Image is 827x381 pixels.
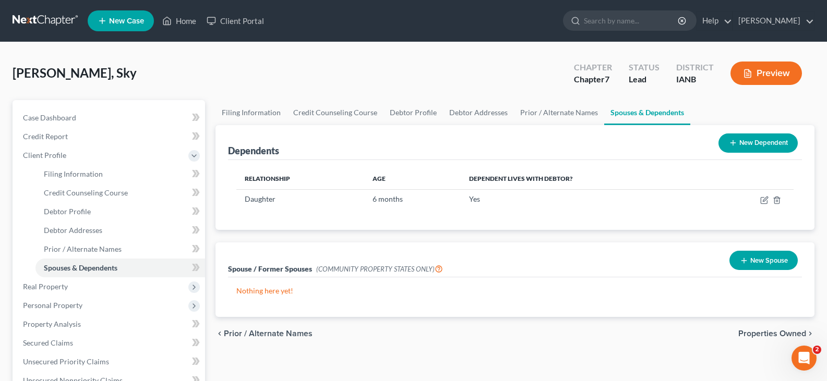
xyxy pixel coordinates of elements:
span: Prior / Alternate Names [224,329,313,338]
div: Chapter [574,73,612,85]
a: Credit Counseling Course [35,183,205,202]
a: Client Portal [201,11,269,30]
span: Client Profile [23,151,66,159]
span: New Case [109,17,144,25]
a: Credit Counseling Course [287,100,383,125]
i: chevron_right [806,329,814,338]
a: Debtor Addresses [443,100,514,125]
th: Age [364,168,461,189]
button: Preview [730,62,802,85]
span: Credit Report [23,132,68,141]
a: Spouses & Dependents [604,100,690,125]
div: Lead [629,73,660,85]
span: Prior / Alternate Names [44,244,122,253]
th: Relationship [236,168,364,189]
a: Property Analysis [15,315,205,334]
a: Unsecured Priority Claims [15,352,205,371]
span: Spouse / Former Spouses [228,264,312,273]
span: Real Property [23,282,68,291]
div: Status [629,62,660,73]
span: Debtor Addresses [44,226,102,235]
a: Filing Information [215,100,287,125]
button: Properties Owned chevron_right [738,329,814,338]
span: Secured Claims [23,338,73,347]
span: (COMMUNITY PROPERTY STATES ONLY) [316,265,443,273]
button: New Spouse [729,251,798,270]
td: Yes [461,189,708,209]
a: Spouses & Dependents [35,259,205,277]
a: Prior / Alternate Names [514,100,604,125]
div: District [676,62,714,73]
span: Filing Information [44,169,103,178]
span: Case Dashboard [23,113,76,122]
i: chevron_left [215,329,224,338]
span: Credit Counseling Course [44,188,128,197]
span: Property Analysis [23,319,81,328]
div: IANB [676,73,714,85]
td: 6 months [364,189,461,209]
div: Dependents [228,144,279,157]
button: chevron_left Prior / Alternate Names [215,329,313,338]
iframe: Intercom live chat [792,346,817,371]
a: Filing Information [35,165,205,183]
p: Nothing here yet! [236,286,794,296]
div: Chapter [574,62,612,73]
a: Debtor Profile [35,202,205,221]
a: Credit Report [15,127,205,146]
span: 2 [813,346,821,354]
span: Unsecured Priority Claims [23,357,109,366]
a: Debtor Addresses [35,221,205,240]
a: Help [697,11,732,30]
a: [PERSON_NAME] [733,11,814,30]
a: Case Dashboard [15,108,205,127]
span: Properties Owned [738,329,806,338]
button: New Dependent [718,133,798,153]
span: Personal Property [23,301,82,310]
a: Prior / Alternate Names [35,240,205,259]
span: Debtor Profile [44,207,91,216]
span: Spouses & Dependents [44,263,117,272]
th: Dependent lives with debtor? [461,168,708,189]
input: Search by name... [584,11,679,30]
a: Secured Claims [15,334,205,352]
span: [PERSON_NAME], Sky [13,65,137,80]
a: Debtor Profile [383,100,443,125]
span: 7 [605,74,609,84]
a: Home [157,11,201,30]
td: Daughter [236,189,364,209]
